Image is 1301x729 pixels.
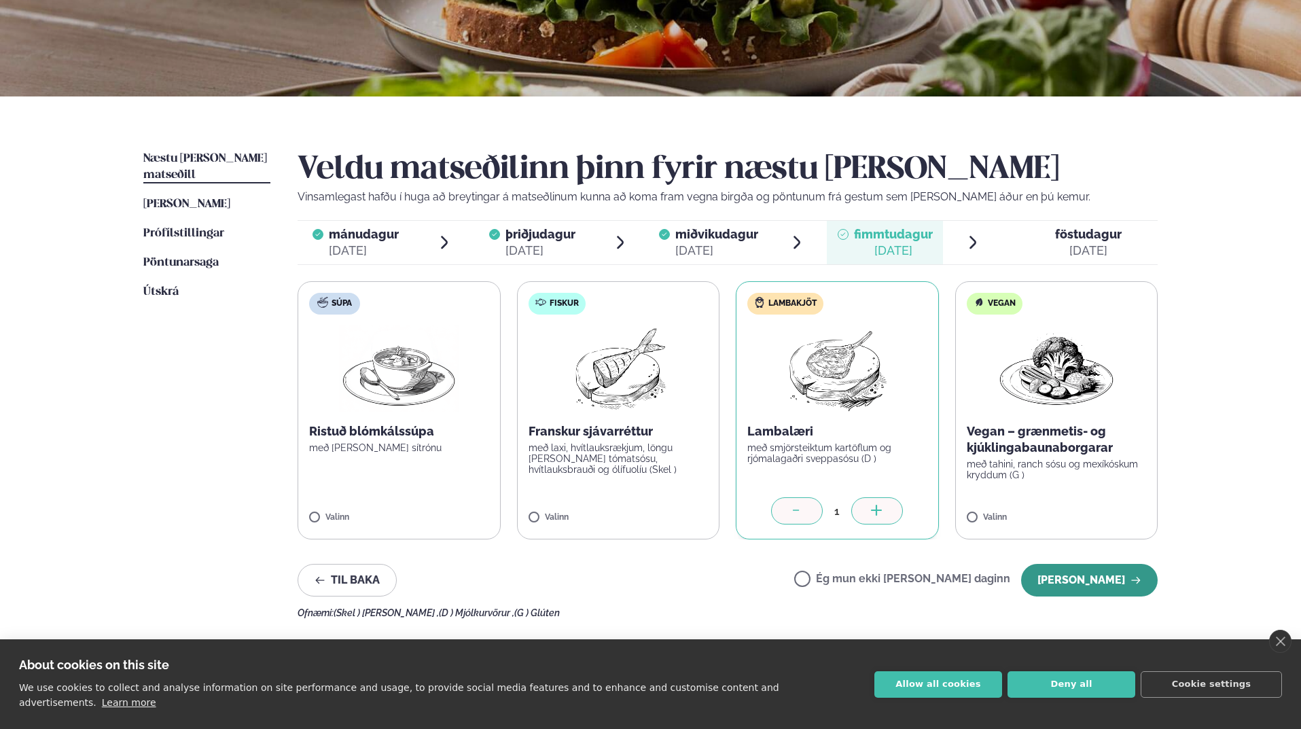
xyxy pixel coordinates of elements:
p: We use cookies to collect and analyse information on site performance and usage, to provide socia... [19,682,779,708]
button: Allow all cookies [874,671,1002,698]
a: Learn more [102,697,156,708]
p: með smjörsteiktum kartöflum og rjómalagaðri sveppasósu (D ) [747,442,927,464]
a: Prófílstillingar [143,226,224,242]
div: [DATE] [329,243,399,259]
a: Útskrá [143,284,179,300]
p: með laxi, hvítlauksrækjum, löngu [PERSON_NAME] tómatsósu, hvítlauksbrauði og ólífuolíu (Skel ) [529,442,709,475]
h2: Veldu matseðilinn þinn fyrir næstu [PERSON_NAME] [298,151,1158,189]
span: Útskrá [143,286,179,298]
p: með [PERSON_NAME] sítrónu [309,442,489,453]
span: föstudagur [1055,227,1122,241]
div: 1 [823,503,851,519]
img: Soup.png [339,325,459,412]
a: Næstu [PERSON_NAME] matseðill [143,151,270,183]
a: Pöntunarsaga [143,255,219,271]
button: [PERSON_NAME] [1021,564,1158,597]
p: Ristuð blómkálssúpa [309,423,489,440]
strong: About cookies on this site [19,658,169,672]
span: Lambakjöt [768,298,817,309]
span: Næstu [PERSON_NAME] matseðill [143,153,267,181]
img: Vegan.png [997,325,1116,412]
span: (Skel ) [PERSON_NAME] , [334,607,439,618]
span: mánudagur [329,227,399,241]
img: Lamb-Meat.png [777,325,897,412]
span: miðvikudagur [675,227,758,241]
p: Vegan – grænmetis- og kjúklingabaunaborgarar [967,423,1147,456]
img: fish.svg [535,297,546,308]
div: [DATE] [675,243,758,259]
div: [DATE] [854,243,933,259]
div: Ofnæmi: [298,607,1158,618]
span: (G ) Glúten [514,607,560,618]
img: Vegan.svg [974,297,984,308]
p: með tahini, ranch sósu og mexíkóskum kryddum (G ) [967,459,1147,480]
p: Lambalæri [747,423,927,440]
span: fimmtudagur [854,227,933,241]
p: Franskur sjávarréttur [529,423,709,440]
a: [PERSON_NAME] [143,196,230,213]
button: Cookie settings [1141,671,1282,698]
div: [DATE] [505,243,575,259]
span: Pöntunarsaga [143,257,219,268]
span: Vegan [988,298,1016,309]
span: (D ) Mjólkurvörur , [439,607,514,618]
a: close [1269,630,1291,653]
div: [DATE] [1055,243,1122,259]
button: Deny all [1008,671,1135,698]
span: þriðjudagur [505,227,575,241]
span: [PERSON_NAME] [143,198,230,210]
img: soup.svg [317,297,328,308]
button: Til baka [298,564,397,597]
span: Súpa [332,298,352,309]
span: Prófílstillingar [143,228,224,239]
img: Lamb.svg [754,297,765,308]
img: Fish.png [558,325,678,412]
span: Fiskur [550,298,579,309]
p: Vinsamlegast hafðu í huga að breytingar á matseðlinum kunna að koma fram vegna birgða og pöntunum... [298,189,1158,205]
